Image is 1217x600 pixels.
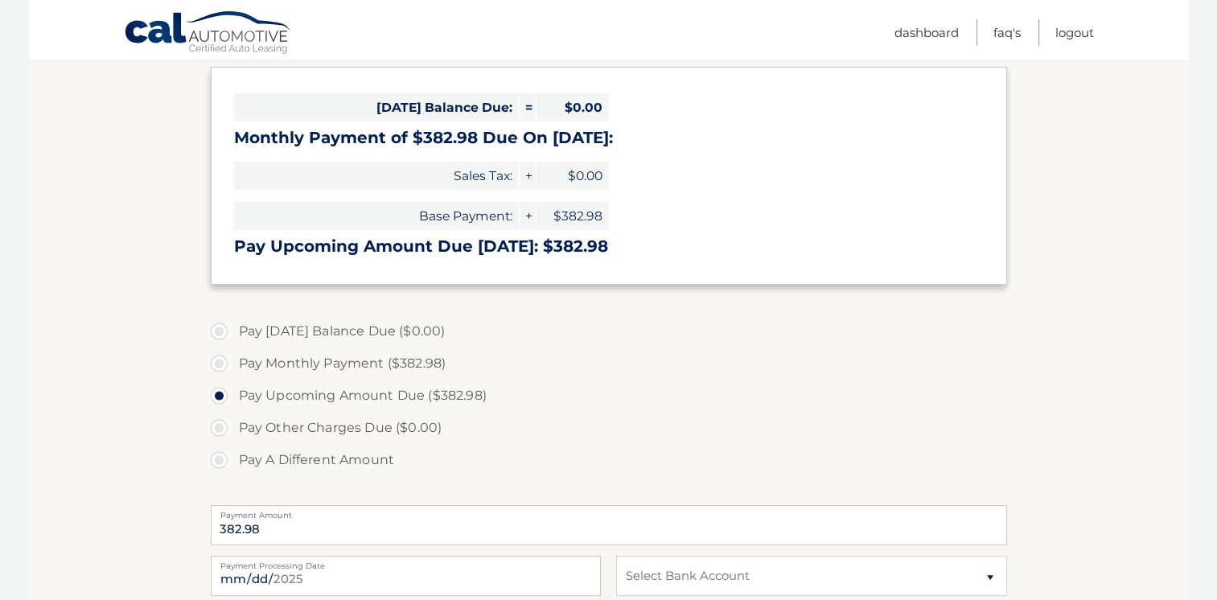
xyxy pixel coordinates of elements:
a: Logout [1055,19,1094,46]
span: $0.00 [537,162,609,190]
label: Pay Other Charges Due ($0.00) [211,412,1007,444]
a: Cal Automotive [124,10,293,57]
h3: Pay Upcoming Amount Due [DATE]: $382.98 [234,236,984,257]
label: Pay A Different Amount [211,444,1007,476]
label: Pay Monthly Payment ($382.98) [211,347,1007,380]
a: FAQ's [993,19,1021,46]
span: + [520,162,536,190]
h3: Monthly Payment of $382.98 Due On [DATE]: [234,128,984,148]
label: Payment Amount [211,505,1007,518]
span: $382.98 [537,202,609,230]
span: Sales Tax: [234,162,519,190]
a: Dashboard [894,19,959,46]
label: Pay Upcoming Amount Due ($382.98) [211,380,1007,412]
label: Payment Processing Date [211,556,601,569]
span: $0.00 [537,93,609,121]
span: [DATE] Balance Due: [234,93,519,121]
input: Payment Date [211,556,601,596]
input: Payment Amount [211,505,1007,545]
span: = [520,93,536,121]
span: + [520,202,536,230]
label: Pay [DATE] Balance Due ($0.00) [211,315,1007,347]
span: Base Payment: [234,202,519,230]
